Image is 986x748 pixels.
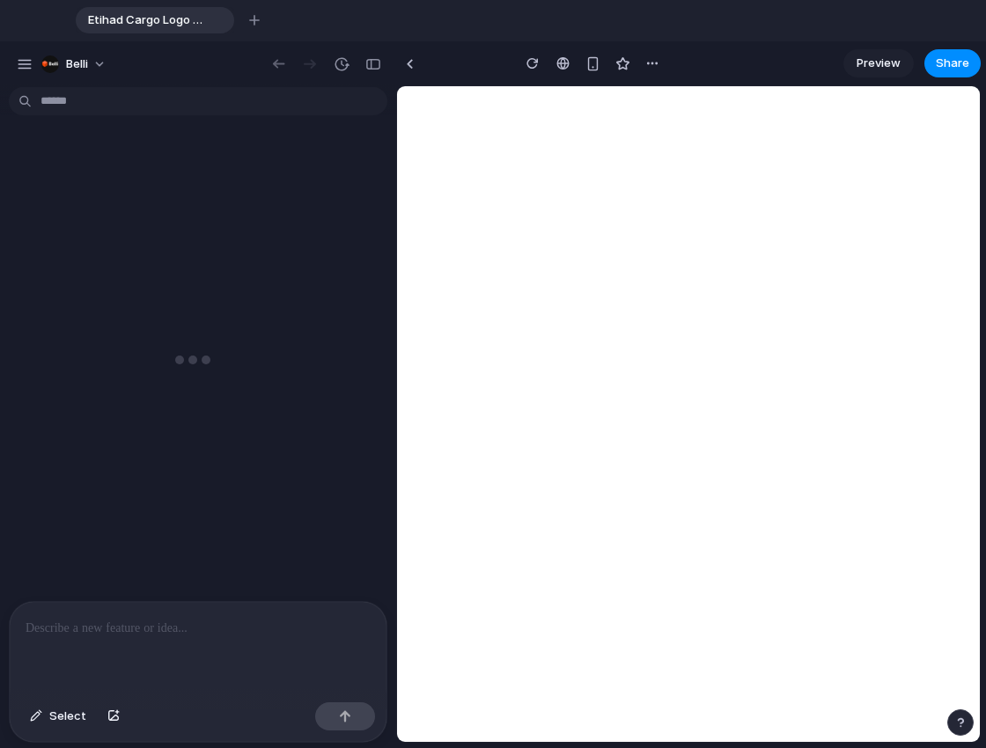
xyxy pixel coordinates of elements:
[49,708,86,725] span: Select
[924,49,981,77] button: Share
[76,7,234,33] div: Etihad Cargo Logo Update
[843,49,914,77] a: Preview
[81,11,206,29] span: Etihad Cargo Logo Update
[34,50,115,78] button: belli
[936,55,969,72] span: Share
[21,702,95,730] button: Select
[857,55,901,72] span: Preview
[66,55,88,73] span: belli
